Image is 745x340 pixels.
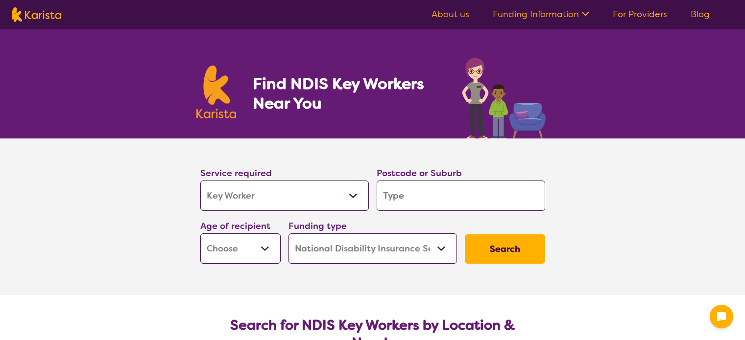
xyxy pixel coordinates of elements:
h1: Find NDIS Key Workers Near You [253,74,442,113]
a: Blog [691,8,710,20]
a: For Providers [613,8,667,20]
img: Karista logo [196,66,237,118]
input: Type [377,181,545,211]
a: About us [432,8,469,20]
label: Service required [200,167,272,179]
button: Search [465,234,545,264]
label: Age of recipient [200,220,270,232]
a: Funding Information [493,8,589,20]
img: key-worker [459,53,549,138]
img: Karista logo [12,7,61,22]
label: Funding type [288,220,347,232]
label: Postcode or Suburb [377,167,462,179]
